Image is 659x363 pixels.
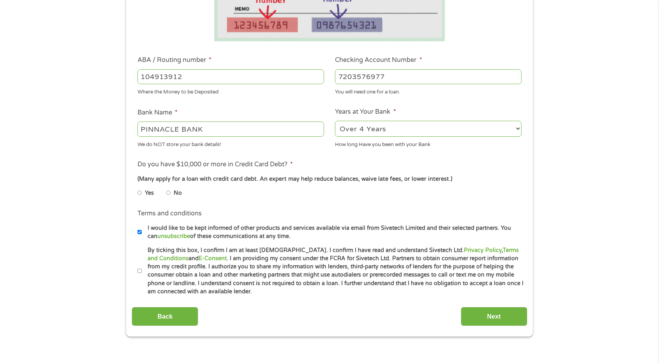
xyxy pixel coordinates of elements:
label: Do you have $10,000 or more in Credit Card Debt? [137,160,293,169]
div: You will need one for a loan. [335,86,522,96]
div: How long Have you been with your Bank [335,138,522,148]
div: Where the Money to be Deposited [137,86,324,96]
div: We do NOT store your bank details! [137,138,324,148]
label: Years at Your Bank [335,108,396,116]
label: Terms and conditions [137,210,202,218]
a: Privacy Policy [464,247,502,254]
label: ABA / Routing number [137,56,211,64]
a: E-Consent [199,255,227,262]
input: 263177916 [137,69,324,84]
label: By ticking this box, I confirm I am at least [DEMOGRAPHIC_DATA]. I confirm I have read and unders... [142,246,524,296]
input: 345634636 [335,69,522,84]
input: Next [461,307,527,326]
div: (Many apply for a loan with credit card debt. An expert may help reduce balances, waive late fees... [137,175,522,183]
label: Checking Account Number [335,56,422,64]
a: Terms and Conditions [148,247,519,262]
label: Yes [145,189,154,197]
label: Bank Name [137,109,178,117]
label: I would like to be kept informed of other products and services available via email from Sivetech... [142,224,524,241]
a: unsubscribe [157,233,190,240]
label: No [174,189,182,197]
input: Back [132,307,198,326]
